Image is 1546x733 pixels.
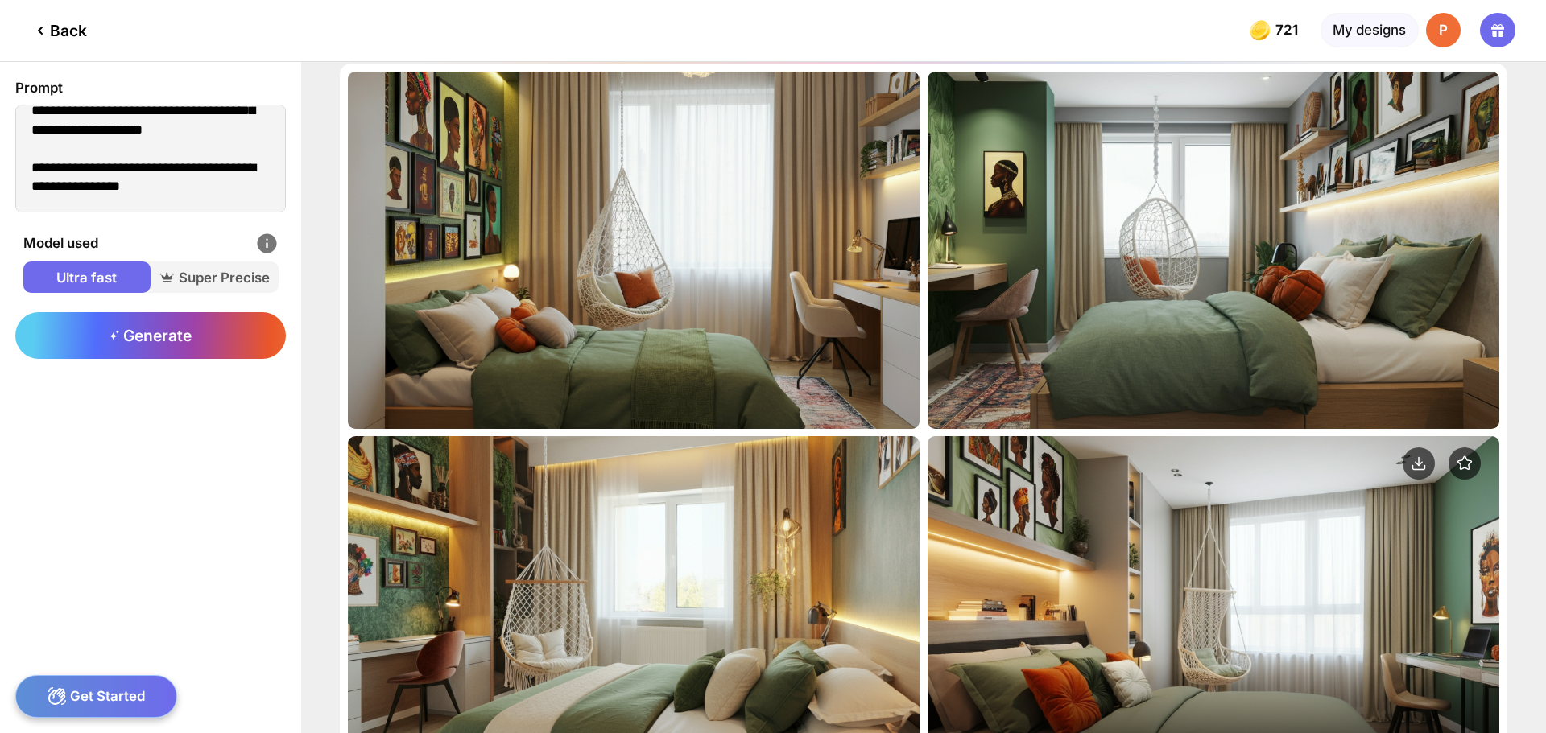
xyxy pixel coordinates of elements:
div: P [1426,13,1461,47]
span: Generate [110,326,192,345]
span: 721 [1275,23,1301,38]
div: Prompt [15,77,286,98]
div: Get Started [15,675,177,718]
span: Super Precise [151,268,278,287]
div: Back [31,21,87,40]
div: My designs [1321,13,1419,47]
div: Model used [23,232,279,255]
span: Ultra fast [23,268,151,287]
